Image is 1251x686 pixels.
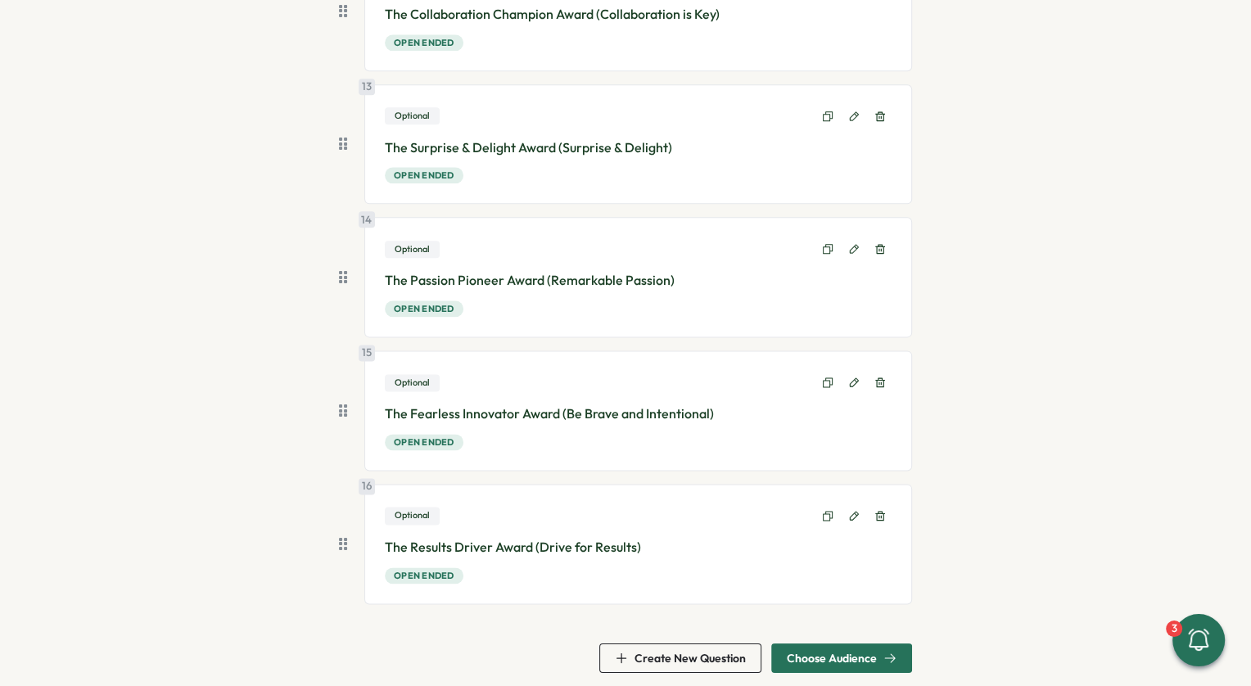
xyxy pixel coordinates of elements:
[385,270,892,291] p: The Passion Pioneer Award (Remarkable Passion)
[385,404,892,424] p: The Fearless Innovator Award (Be Brave and Intentional)
[394,168,454,183] span: Open ended
[359,345,375,361] div: 15
[359,211,375,228] div: 14
[635,652,746,664] span: Create New Question
[1166,621,1182,637] div: 3
[787,652,877,664] span: Choose Audience
[359,478,375,494] div: 16
[385,107,440,124] div: Optional
[385,241,440,258] div: Optional
[385,138,892,158] p: The Surprise & Delight Award (Surprise & Delight)
[1172,614,1225,666] button: 3
[394,435,454,449] span: Open ended
[599,643,761,673] button: Create New Question
[385,507,440,524] div: Optional
[385,4,892,25] p: The Collaboration Champion Award (Collaboration is Key)
[385,374,440,391] div: Optional
[359,79,375,95] div: 13
[394,35,454,50] span: Open ended
[771,643,912,673] button: Choose Audience
[394,568,454,583] span: Open ended
[394,301,454,316] span: Open ended
[385,537,892,557] p: The Results Driver Award (Drive for Results)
